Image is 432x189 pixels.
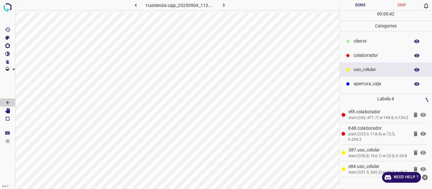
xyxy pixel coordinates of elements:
[349,109,409,115] p: ef8.colaborador
[354,66,407,73] p: uso_celular
[348,132,409,143] div: start:(325.9, 118.4) w:72.5, h:204.2
[389,11,394,17] p: 42
[2,2,13,13] img: logo
[377,11,382,17] p: 00
[383,11,388,17] p: 00
[1,184,10,189] div: 4.3.7
[349,153,409,159] div: start:(350.8, 166.1) w:22.8, h:24.8
[342,94,430,104] p: Labels 4
[349,170,409,175] div: start:(351.5, 540.2) w:49.7, h:35.7
[382,172,421,183] a: Need Help ?
[421,172,429,183] button: close-help
[349,163,409,170] p: e84.uso_celular
[146,2,213,10] h6: trastienda caja_20250904_113103_436140.jpg
[377,11,394,21] div: : :
[354,80,407,87] p: apertura_caja
[354,38,407,44] p: cliente
[348,125,409,132] p: 848.colaborador
[354,52,407,59] p: colaborador
[349,147,409,153] p: 387.uso_celular
[349,115,409,121] div: start:(362, 471.7) w:148.8, h:104.2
